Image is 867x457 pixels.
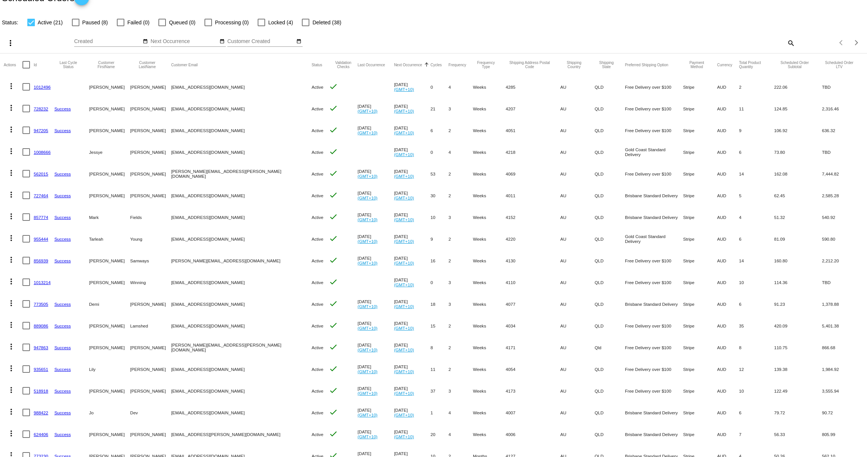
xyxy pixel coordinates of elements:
[358,304,378,309] a: (GMT+10)
[506,119,560,141] mat-cell: 4051
[595,293,625,315] mat-cell: QLD
[448,141,473,163] mat-cell: 4
[739,76,774,98] mat-cell: 2
[171,293,312,315] mat-cell: [EMAIL_ADDRESS][DOMAIN_NAME]
[448,76,473,98] mat-cell: 4
[560,250,595,271] mat-cell: AU
[394,326,414,330] a: (GMT+10)
[625,228,683,250] mat-cell: Gold Coast Standard Delivery
[717,76,739,98] mat-cell: AUD
[625,76,683,98] mat-cell: Free Delivery over $100
[739,206,774,228] mat-cell: 4
[473,228,506,250] mat-cell: Weeks
[774,185,822,206] mat-cell: 62.45
[448,63,466,67] button: Change sorting for Frequency
[822,76,863,98] mat-cell: TBD
[34,63,37,67] button: Change sorting for Id
[683,163,717,185] mat-cell: Stripe
[394,195,414,200] a: (GMT+10)
[394,239,414,244] a: (GMT+10)
[130,206,171,228] mat-cell: Fields
[171,119,312,141] mat-cell: [EMAIL_ADDRESS][DOMAIN_NAME]
[822,206,863,228] mat-cell: 540.92
[151,39,218,45] input: Next Occurrence
[683,141,717,163] mat-cell: Stripe
[394,98,430,119] mat-cell: [DATE]
[822,98,863,119] mat-cell: 2,316.46
[130,315,171,336] mat-cell: Lamshed
[394,109,414,113] a: (GMT+10)
[89,206,130,228] mat-cell: Mark
[560,271,595,293] mat-cell: AU
[774,61,815,69] button: Change sorting for Subtotal
[130,293,171,315] mat-cell: [PERSON_NAME]
[34,280,51,285] a: 1013214
[430,119,448,141] mat-cell: 6
[683,98,717,119] mat-cell: Stripe
[774,271,822,293] mat-cell: 114.36
[394,163,430,185] mat-cell: [DATE]
[394,217,414,222] a: (GMT+10)
[130,250,171,271] mat-cell: Samways
[506,250,560,271] mat-cell: 4130
[717,336,739,358] mat-cell: AUD
[130,76,171,98] mat-cell: [PERSON_NAME]
[717,163,739,185] mat-cell: AUD
[430,163,448,185] mat-cell: 53
[560,98,595,119] mat-cell: AU
[560,206,595,228] mat-cell: AU
[774,163,822,185] mat-cell: 162.08
[560,119,595,141] mat-cell: AU
[473,61,499,69] button: Change sorting for FrequencyType
[130,271,171,293] mat-cell: Winning
[358,185,394,206] mat-cell: [DATE]
[7,320,16,329] mat-icon: more_vert
[595,76,625,98] mat-cell: QLD
[430,76,448,98] mat-cell: 0
[54,128,71,133] a: Success
[625,315,683,336] mat-cell: Free Delivery over $100
[358,174,378,179] a: (GMT+10)
[430,185,448,206] mat-cell: 30
[130,98,171,119] mat-cell: [PERSON_NAME]
[774,119,822,141] mat-cell: 106.92
[739,98,774,119] mat-cell: 11
[448,315,473,336] mat-cell: 2
[717,63,733,67] button: Change sorting for CurrencyIso
[7,212,16,221] mat-icon: more_vert
[54,258,71,263] a: Success
[717,228,739,250] mat-cell: AUD
[394,271,430,293] mat-cell: [DATE]
[430,63,442,67] button: Change sorting for Cycles
[473,250,506,271] mat-cell: Weeks
[34,150,51,155] a: 1008666
[34,171,48,176] a: 562015
[358,130,378,135] a: (GMT+10)
[89,271,130,293] mat-cell: [PERSON_NAME]
[595,336,625,358] mat-cell: Qld
[822,185,863,206] mat-cell: 2,585.28
[34,106,48,111] a: 728232
[358,98,394,119] mat-cell: [DATE]
[849,35,864,50] button: Next page
[717,315,739,336] mat-cell: AUD
[54,193,71,198] a: Success
[739,163,774,185] mat-cell: 14
[448,185,473,206] mat-cell: 2
[171,185,312,206] mat-cell: [EMAIL_ADDRESS][DOMAIN_NAME]
[473,315,506,336] mat-cell: Weeks
[394,87,414,92] a: (GMT+10)
[739,336,774,358] mat-cell: 8
[7,255,16,264] mat-icon: more_vert
[89,76,130,98] mat-cell: [PERSON_NAME]
[595,250,625,271] mat-cell: QLD
[394,141,430,163] mat-cell: [DATE]
[473,119,506,141] mat-cell: Weeks
[448,98,473,119] mat-cell: 3
[595,163,625,185] mat-cell: QLD
[430,293,448,315] mat-cell: 18
[7,277,16,286] mat-icon: more_vert
[560,141,595,163] mat-cell: AU
[822,163,863,185] mat-cell: 7,444.82
[34,193,48,198] a: 727464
